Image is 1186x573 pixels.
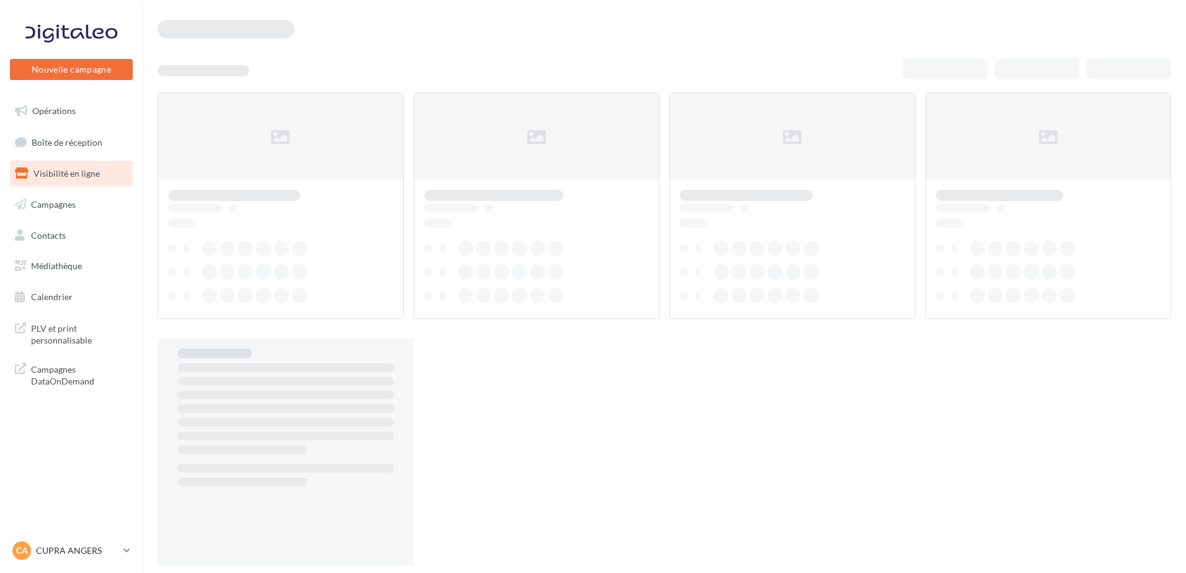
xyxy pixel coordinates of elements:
a: PLV et print personnalisable [7,315,135,352]
a: Visibilité en ligne [7,161,135,187]
span: Boîte de réception [32,136,102,147]
a: Médiathèque [7,253,135,279]
a: Campagnes [7,192,135,218]
a: Boîte de réception [7,129,135,156]
a: CA CUPRA ANGERS [10,539,133,562]
span: Calendrier [31,291,73,302]
span: CA [16,544,28,557]
a: Contacts [7,223,135,249]
a: Opérations [7,98,135,124]
a: Calendrier [7,284,135,310]
button: Nouvelle campagne [10,59,133,80]
span: Opérations [32,105,76,116]
span: Campagnes DataOnDemand [31,361,128,388]
a: Campagnes DataOnDemand [7,356,135,393]
p: CUPRA ANGERS [36,544,118,557]
span: Contacts [31,229,66,240]
span: Médiathèque [31,260,82,271]
span: PLV et print personnalisable [31,320,128,347]
span: Visibilité en ligne [33,168,100,179]
span: Campagnes [31,199,76,210]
